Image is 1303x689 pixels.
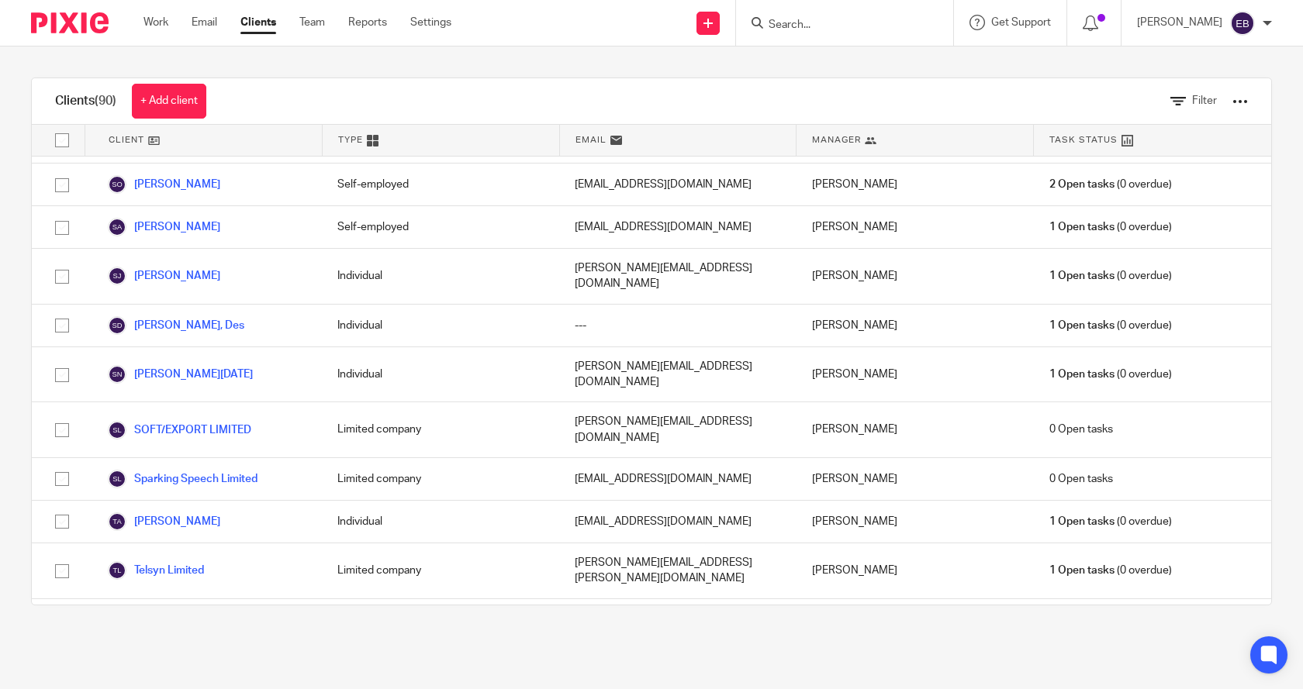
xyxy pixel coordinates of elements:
span: Type [338,133,363,146]
img: svg%3E [108,175,126,194]
input: Select all [47,126,77,155]
span: (90) [95,95,116,107]
div: Limited company [322,458,559,500]
a: Telsyn Limited [108,561,204,580]
a: [PERSON_NAME] [108,512,220,531]
div: [PERSON_NAME][EMAIL_ADDRESS][DOMAIN_NAME] [559,249,797,304]
div: [PERSON_NAME] [797,501,1034,543]
div: Individual [322,347,559,402]
div: [PERSON_NAME] [797,599,1034,641]
span: Get Support [991,17,1051,28]
img: svg%3E [108,218,126,236]
a: Sparking Speech Limited [108,470,257,488]
div: [PERSON_NAME] [797,402,1034,457]
a: Team [299,15,325,30]
span: (0 overdue) [1049,563,1172,578]
span: 1 Open tasks [1049,563,1115,578]
div: [PERSON_NAME] [797,305,1034,346]
span: 1 Open tasks [1049,514,1115,529]
img: svg%3E [108,421,126,439]
div: [EMAIL_ADDRESS][DOMAIN_NAME] [559,164,797,205]
div: [PERSON_NAME] [797,458,1034,500]
span: Filter [1192,95,1217,106]
div: [PERSON_NAME][EMAIL_ADDRESS][PERSON_NAME][DOMAIN_NAME] [559,543,797,598]
div: Self-employed [322,206,559,248]
img: svg%3E [108,365,126,384]
div: [PERSON_NAME] [797,249,1034,304]
span: 1 Open tasks [1049,318,1115,333]
a: [PERSON_NAME] [108,218,220,236]
div: --- [559,599,797,641]
a: [PERSON_NAME] [108,267,220,285]
a: Email [192,15,217,30]
div: Limited company [322,402,559,457]
a: Clients [240,15,276,30]
span: (0 overdue) [1049,367,1172,382]
div: [PERSON_NAME] [797,206,1034,248]
span: Client [109,133,144,146]
span: Manager [812,133,861,146]
span: (0 overdue) [1049,177,1172,192]
div: [PERSON_NAME] [797,347,1034,402]
a: Work [143,15,168,30]
span: (0 overdue) [1049,219,1172,235]
div: [PERSON_NAME] [797,164,1034,205]
a: SOFT/EXPORT LIMITED [108,421,251,439]
img: svg%3E [108,512,126,531]
a: + Add client [132,84,206,119]
a: Settings [410,15,451,30]
img: Pixie [31,12,109,33]
span: 0 Open tasks [1049,471,1113,487]
img: svg%3E [108,316,126,335]
span: 0 Open tasks [1049,422,1113,437]
span: (0 overdue) [1049,514,1172,529]
div: [PERSON_NAME][EMAIL_ADDRESS][DOMAIN_NAME] [559,347,797,402]
a: [PERSON_NAME] [108,175,220,194]
div: [PERSON_NAME] [797,543,1034,598]
div: Limited company [322,543,559,598]
img: svg%3E [108,561,126,580]
span: 1 Open tasks [1049,367,1115,382]
div: --- [559,305,797,346]
p: [PERSON_NAME] [1137,15,1222,30]
span: 1 Open tasks [1049,268,1115,284]
div: Individual [322,305,559,346]
span: (0 overdue) [1049,268,1172,284]
span: Task Status [1049,133,1118,146]
div: [EMAIL_ADDRESS][DOMAIN_NAME] [559,458,797,500]
input: Search [767,19,907,33]
div: Self-employed [322,164,559,205]
div: Individual [322,501,559,543]
a: [PERSON_NAME][DATE] [108,365,253,384]
a: [PERSON_NAME], Des [108,316,244,335]
span: 1 Open tasks [1049,219,1115,235]
div: [PERSON_NAME][EMAIL_ADDRESS][DOMAIN_NAME] [559,402,797,457]
img: svg%3E [108,470,126,488]
h1: Clients [55,93,116,109]
a: Reports [348,15,387,30]
img: svg%3E [108,267,126,285]
img: svg%3E [1230,11,1255,36]
span: Email [575,133,607,146]
div: [EMAIL_ADDRESS][DOMAIN_NAME] [559,501,797,543]
span: (0 overdue) [1049,318,1172,333]
div: Individual [322,249,559,304]
div: [EMAIL_ADDRESS][DOMAIN_NAME] [559,206,797,248]
span: 2 Open tasks [1049,177,1115,192]
div: Limited company [322,599,559,641]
